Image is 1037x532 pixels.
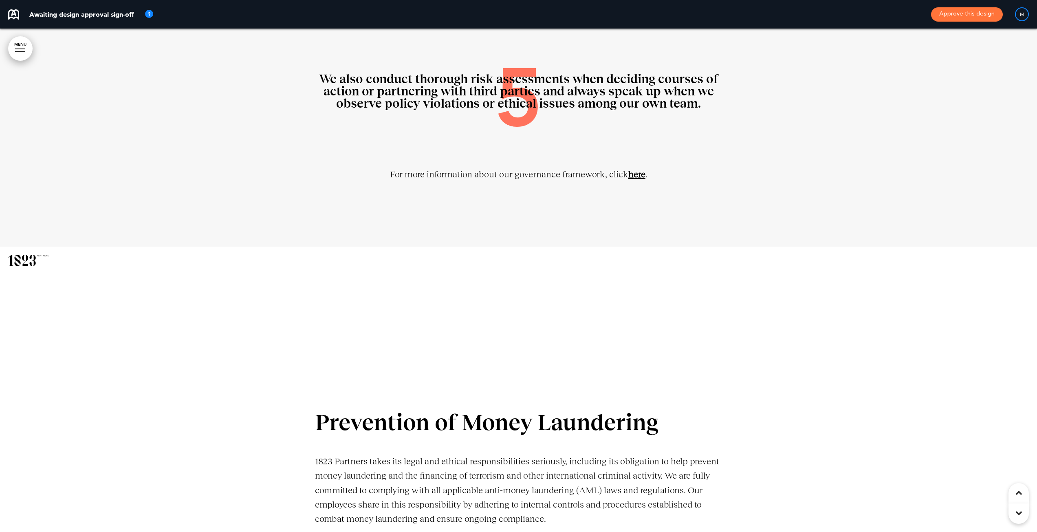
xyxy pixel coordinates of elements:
a: MENU [8,36,33,61]
span: 5 [315,57,722,139]
img: tooltip_icon.svg [144,9,154,19]
button: Approve this design [931,7,1003,22]
p: For more information about our governance framework, click . [315,167,722,181]
p: 1823 Partners takes its legal and ethical responsibilities seriously, including its obligation to... [315,454,722,526]
div: M [1015,7,1029,21]
p: Awaiting design approval sign-off [29,11,134,18]
img: airmason-logo [8,9,19,20]
h1: Prevention of Money Laundering [315,411,722,434]
h6: We also conduct thorough risk assessments when deciding courses of action or partnering with thir... [315,73,722,109]
a: here [628,169,645,179]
